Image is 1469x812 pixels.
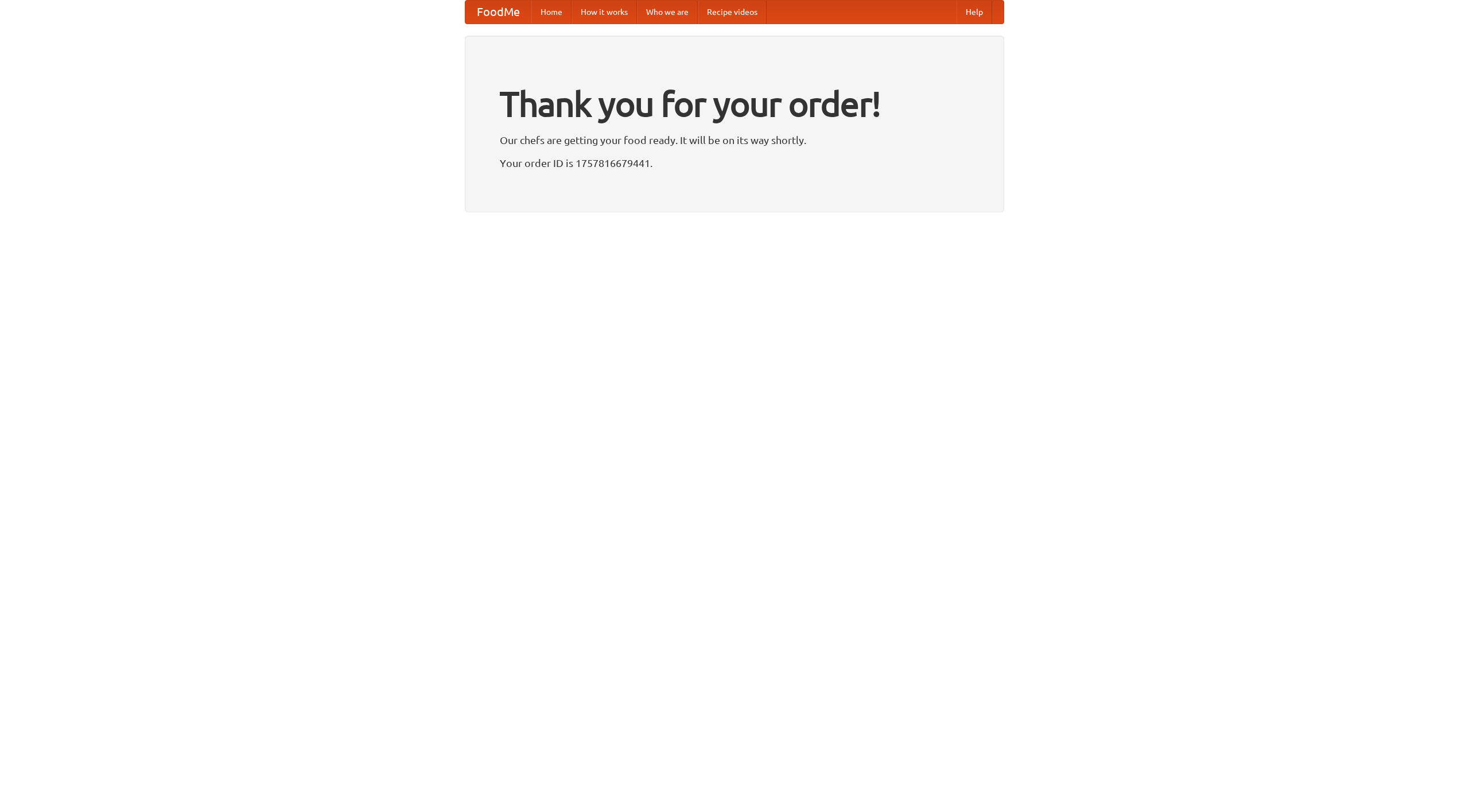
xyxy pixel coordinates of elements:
a: Recipe videos [698,1,767,24]
a: FoodMe [465,1,531,24]
p: Our chefs are getting your food ready. It will be on its way shortly. [500,131,969,149]
a: Who we are [637,1,698,24]
p: Your order ID is 1757816679441. [500,154,969,172]
a: Home [531,1,572,24]
a: How it works [572,1,637,24]
h1: Thank you for your order! [500,76,969,131]
a: Help [957,1,992,24]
